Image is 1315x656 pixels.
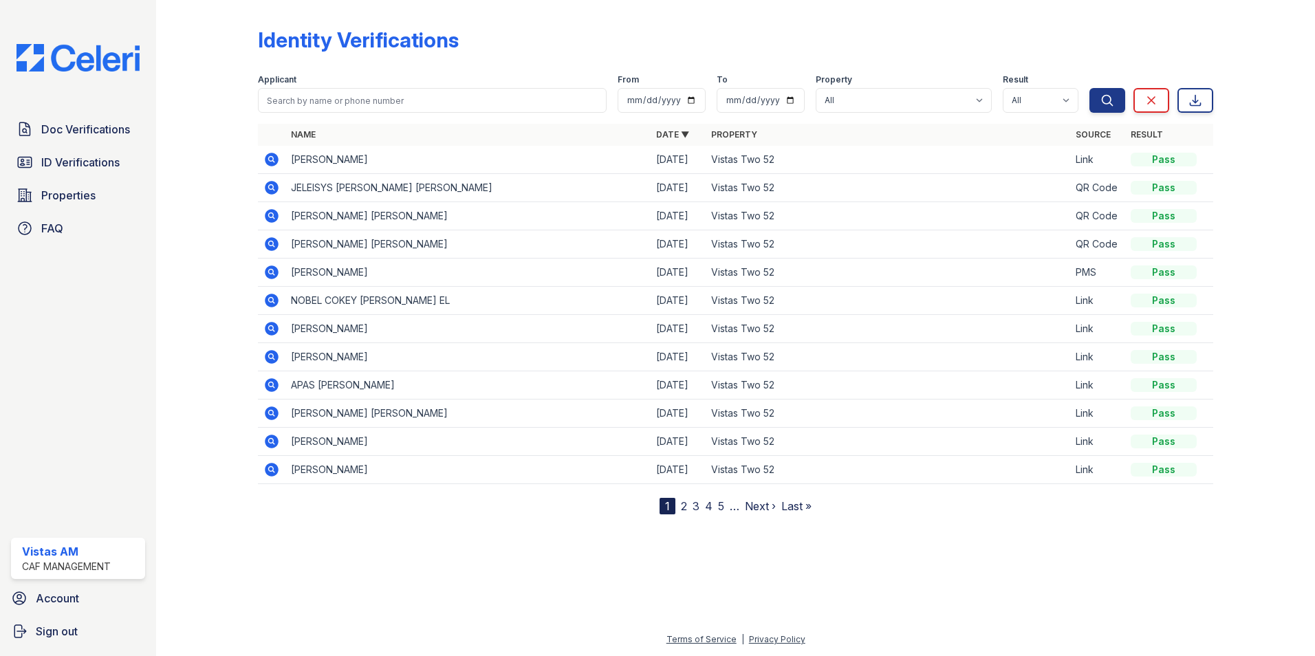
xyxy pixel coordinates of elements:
[656,129,689,140] a: Date ▼
[258,28,459,52] div: Identity Verifications
[749,634,805,644] a: Privacy Policy
[706,259,1071,287] td: Vistas Two 52
[681,499,687,513] a: 2
[41,187,96,204] span: Properties
[741,634,744,644] div: |
[651,230,706,259] td: [DATE]
[706,315,1071,343] td: Vistas Two 52
[816,74,852,85] label: Property
[706,202,1071,230] td: Vistas Two 52
[745,499,776,513] a: Next ›
[706,400,1071,428] td: Vistas Two 52
[11,116,145,143] a: Doc Verifications
[706,174,1071,202] td: Vistas Two 52
[285,400,651,428] td: [PERSON_NAME] [PERSON_NAME]
[666,634,737,644] a: Terms of Service
[41,220,63,237] span: FAQ
[285,315,651,343] td: [PERSON_NAME]
[651,428,706,456] td: [DATE]
[711,129,757,140] a: Property
[1131,435,1197,448] div: Pass
[1070,230,1125,259] td: QR Code
[1076,129,1111,140] a: Source
[1131,265,1197,279] div: Pass
[781,499,812,513] a: Last »
[1131,378,1197,392] div: Pass
[651,400,706,428] td: [DATE]
[1070,371,1125,400] td: Link
[11,182,145,209] a: Properties
[651,174,706,202] td: [DATE]
[618,74,639,85] label: From
[730,498,739,514] span: …
[660,498,675,514] div: 1
[1131,463,1197,477] div: Pass
[651,146,706,174] td: [DATE]
[1131,129,1163,140] a: Result
[258,74,296,85] label: Applicant
[41,154,120,171] span: ID Verifications
[22,560,111,573] div: CAF Management
[1070,202,1125,230] td: QR Code
[1003,74,1028,85] label: Result
[651,343,706,371] td: [DATE]
[651,315,706,343] td: [DATE]
[693,499,699,513] a: 3
[1070,456,1125,484] td: Link
[36,623,78,639] span: Sign out
[285,287,651,315] td: NOBEL COKEY [PERSON_NAME] EL
[36,590,79,606] span: Account
[706,343,1071,371] td: Vistas Two 52
[651,287,706,315] td: [DATE]
[706,428,1071,456] td: Vistas Two 52
[1131,153,1197,166] div: Pass
[706,287,1071,315] td: Vistas Two 52
[1070,146,1125,174] td: Link
[285,174,651,202] td: JELEISYS [PERSON_NAME] [PERSON_NAME]
[285,428,651,456] td: [PERSON_NAME]
[1070,428,1125,456] td: Link
[651,202,706,230] td: [DATE]
[1131,294,1197,307] div: Pass
[285,343,651,371] td: [PERSON_NAME]
[1070,259,1125,287] td: PMS
[1131,209,1197,223] div: Pass
[1131,350,1197,364] div: Pass
[6,584,151,612] a: Account
[718,499,724,513] a: 5
[651,259,706,287] td: [DATE]
[706,371,1071,400] td: Vistas Two 52
[285,259,651,287] td: [PERSON_NAME]
[1070,315,1125,343] td: Link
[706,456,1071,484] td: Vistas Two 52
[41,121,130,138] span: Doc Verifications
[285,146,651,174] td: [PERSON_NAME]
[706,146,1071,174] td: Vistas Two 52
[22,543,111,560] div: Vistas AM
[717,74,728,85] label: To
[1131,237,1197,251] div: Pass
[291,129,316,140] a: Name
[1070,400,1125,428] td: Link
[285,202,651,230] td: [PERSON_NAME] [PERSON_NAME]
[6,617,151,645] a: Sign out
[1070,343,1125,371] td: Link
[11,215,145,242] a: FAQ
[258,88,607,113] input: Search by name or phone number
[1131,322,1197,336] div: Pass
[705,499,713,513] a: 4
[1131,406,1197,420] div: Pass
[285,230,651,259] td: [PERSON_NAME] [PERSON_NAME]
[285,456,651,484] td: [PERSON_NAME]
[1070,287,1125,315] td: Link
[651,456,706,484] td: [DATE]
[6,44,151,72] img: CE_Logo_Blue-a8612792a0a2168367f1c8372b55b34899dd931a85d93a1a3d3e32e68fde9ad4.png
[1131,181,1197,195] div: Pass
[11,149,145,176] a: ID Verifications
[706,230,1071,259] td: Vistas Two 52
[1070,174,1125,202] td: QR Code
[285,371,651,400] td: APAS [PERSON_NAME]
[651,371,706,400] td: [DATE]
